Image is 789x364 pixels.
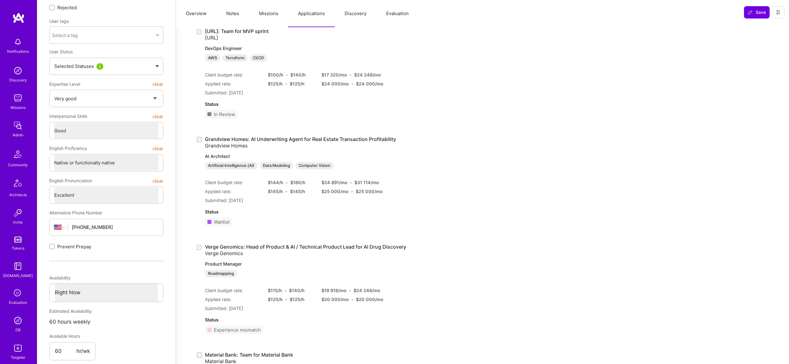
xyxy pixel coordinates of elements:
a: Verge Genomics: Head of Product & AI / Technical Product Lead for AI Drug DiscoveryVerge Genomics... [205,244,406,277]
button: clear [153,143,163,154]
div: $ 24 248 /mo [354,287,380,294]
div: $ 140 /h [290,72,306,78]
div: $ 140 /h [289,287,305,294]
i: icon Application [196,244,203,251]
div: $ 19 918 /mo [321,287,346,294]
div: - [285,296,287,303]
img: Invite [12,207,24,219]
i: icon Application [196,352,203,359]
input: +1 (000) 000-0000 [72,219,158,235]
span: English Pronunciation [49,175,92,186]
div: [DOMAIN_NAME] [3,272,33,279]
div: - [286,72,288,78]
span: Verge Genomics [205,250,243,256]
span: [URL] [205,35,218,41]
div: $ 125 /h [290,296,305,303]
img: discovery [12,64,24,77]
div: Missions [10,104,26,111]
div: Status [205,209,396,215]
div: $ 24 891 /mo [321,179,347,186]
img: Skill Targeter [12,342,24,354]
div: Client budget rate: [205,179,260,186]
a: [URL]: Team for MVP sprint[URL]DevOps EngineerAWSTerraformCI/CD [205,28,368,62]
img: guide book [12,260,24,272]
div: Created [196,136,205,143]
div: $ 31 114 /mo [354,179,379,186]
div: Notifications [7,48,29,55]
div: Waitlist [214,219,230,225]
div: $ 17 320 /mo [321,72,347,78]
img: Architects [10,177,25,192]
a: Grandview Homes: AI Underwriting Agent for Real Estate Transaction ProfitabilityGrandview HomesAI... [205,136,396,170]
input: XX [55,342,76,360]
div: $ 24 248 /mo [354,72,381,78]
span: Selected Statuses [54,63,94,69]
div: Invite [13,219,23,225]
div: CI/CD [250,54,267,62]
div: - [351,188,353,195]
img: Admin Search [12,314,24,327]
div: Applied rate: [205,188,260,195]
div: Discovery [9,77,27,83]
span: Expertise Level [49,79,80,90]
div: In Review [214,111,235,118]
div: $ 20 000 /mo [321,296,349,303]
div: $ 125 /h [268,81,283,87]
p: Product Manager [205,261,406,267]
i: icon Chevron [156,34,159,37]
div: Architects [9,192,27,198]
div: $ 125 /h [268,296,283,303]
div: Estimated Availability [49,306,163,317]
div: Computer Vision [296,162,333,169]
div: Select a tag [52,32,78,39]
button: Save [744,6,770,19]
div: Targeter [11,354,25,361]
i: icon Application [196,136,203,143]
div: - [350,72,352,78]
img: tokens [14,237,22,242]
img: bell [12,36,24,48]
div: Tokens [12,245,24,251]
div: $ 24 000 /mo [321,81,349,87]
div: Artificial Intelligence (AI) [205,162,257,169]
div: - [286,179,288,186]
div: Evaluation [9,299,27,306]
div: Submitted: [DATE] [205,305,406,312]
label: User tags [49,18,69,24]
div: Community [8,162,28,168]
div: Applied rate: [205,81,260,87]
div: Client budget rate: [205,72,260,78]
div: Status [205,316,406,323]
div: DB [15,327,21,333]
div: $ 24 000 /mo [356,81,383,87]
div: $ 145 /h [268,188,283,195]
span: Grandview Homes [205,143,247,149]
div: - [285,81,287,87]
div: $ 180 /h [290,179,305,186]
span: Interpersonal Skills [49,111,87,122]
span: Save [748,9,766,15]
div: Created [196,244,205,251]
span: User Status [49,49,73,54]
button: clear [153,79,163,90]
div: - [284,287,287,294]
div: Status [205,101,368,107]
div: $ 100 /h [268,72,283,78]
div: $ 25 000 /mo [356,188,383,195]
div: Experience mismatch [214,327,261,333]
div: Applied rate: [205,296,260,303]
button: clear [153,111,163,122]
div: $ 125 /h [290,81,305,87]
div: Client budget rate: [205,287,260,294]
div: Available Hours [49,331,96,342]
div: - [349,287,351,294]
span: Rejected [57,4,77,11]
div: Created [196,28,205,35]
button: clear [153,175,163,186]
div: 60 hours weekly [49,317,163,327]
img: teamwork [12,92,24,104]
div: $ 145 /h [290,188,305,195]
div: Submitted: [DATE] [205,89,368,96]
p: AI Architect [205,153,396,159]
div: $ 20 000 /mo [356,296,383,303]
